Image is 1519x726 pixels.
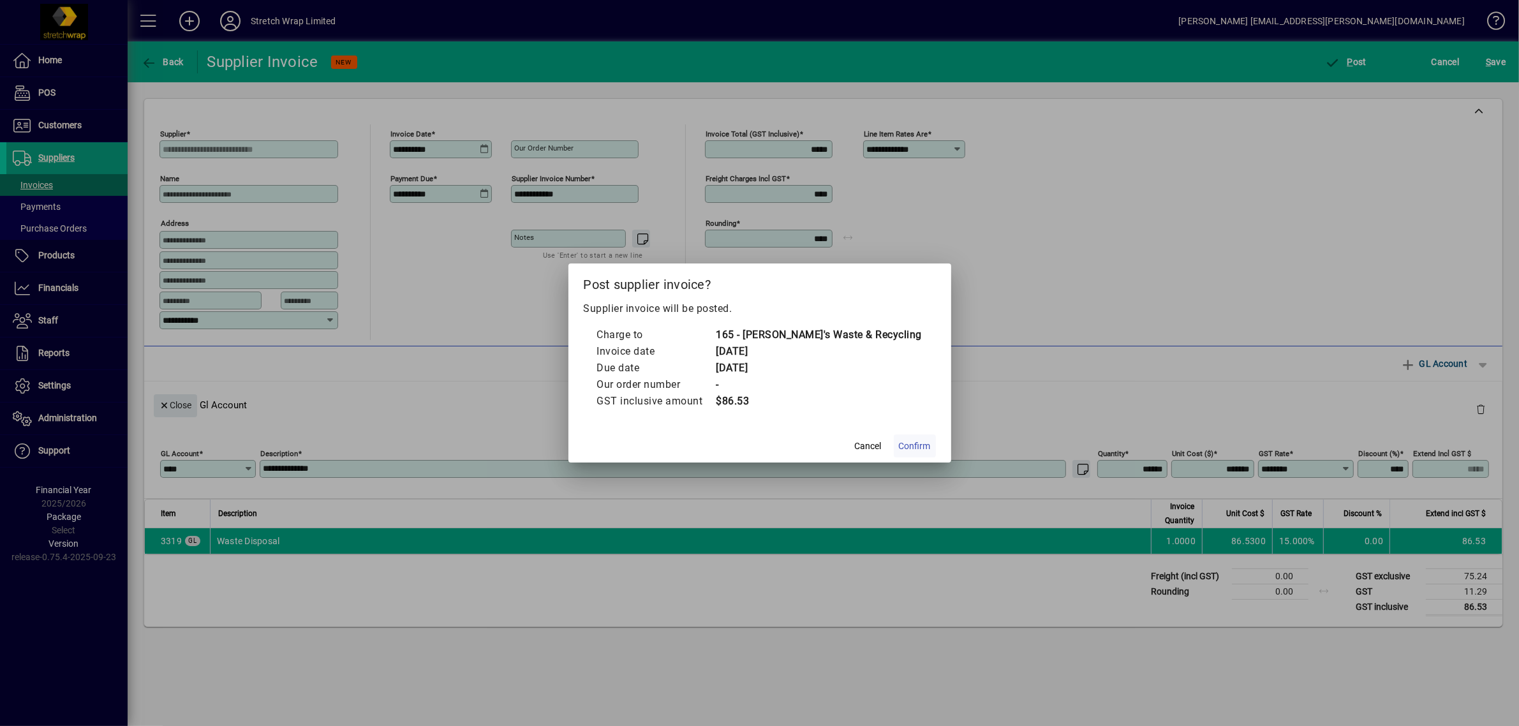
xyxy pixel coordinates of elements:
[848,434,889,457] button: Cancel
[894,434,936,457] button: Confirm
[596,327,716,343] td: Charge to
[716,343,923,360] td: [DATE]
[596,376,716,393] td: Our order number
[855,440,882,453] span: Cancel
[716,393,923,410] td: $86.53
[716,360,923,376] td: [DATE]
[596,343,716,360] td: Invoice date
[568,263,951,300] h2: Post supplier invoice?
[596,360,716,376] td: Due date
[716,376,923,393] td: -
[899,440,931,453] span: Confirm
[584,301,936,316] p: Supplier invoice will be posted.
[716,327,923,343] td: 165 - [PERSON_NAME]'s Waste & Recycling
[596,393,716,410] td: GST inclusive amount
